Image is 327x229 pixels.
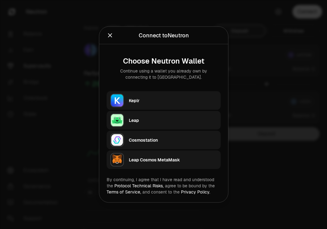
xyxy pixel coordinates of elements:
div: Continue using a wallet you already own by connecting it to [GEOGRAPHIC_DATA]. [112,68,216,80]
button: LeapLeap [107,111,221,130]
a: Terms of Service, [107,189,141,195]
button: Leap Cosmos MetaMaskLeap Cosmos MetaMask [107,151,221,169]
div: Leap [129,117,217,123]
div: Keplr [129,98,217,104]
div: Connect to Neutron [138,31,189,40]
a: Privacy Policy. [181,189,210,195]
div: Choose Neutron Wallet [112,57,216,65]
img: Cosmostation [111,134,123,146]
div: By continuing, I agree that I have read and understood the agree to be bound by the and consent t... [107,177,221,195]
button: KeplrKeplr [107,91,221,110]
img: Leap [111,114,123,127]
a: Protocol Technical Risks, [114,183,164,189]
img: Keplr [111,94,123,107]
button: CosmostationCosmostation [107,131,221,149]
div: Leap Cosmos MetaMask [129,157,217,163]
button: Close [107,31,113,40]
img: Leap Cosmos MetaMask [111,154,123,166]
div: Cosmostation [129,137,217,143]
